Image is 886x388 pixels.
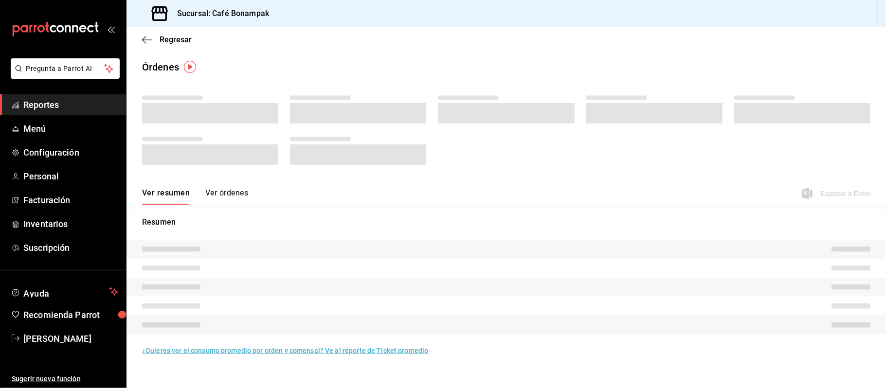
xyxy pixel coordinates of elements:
[23,122,118,135] span: Menú
[142,347,428,354] a: ¿Quieres ver el consumo promedio por orden y comensal? Ve al reporte de Ticket promedio
[142,188,190,205] button: Ver resumen
[142,35,192,44] button: Regresar
[160,35,192,44] span: Regresar
[142,60,179,74] div: Órdenes
[26,64,105,74] span: Pregunta a Parrot AI
[169,8,269,19] h3: Sucursal: Café Bonampak
[23,194,118,207] span: Facturación
[142,188,248,205] div: navigation tabs
[23,241,118,254] span: Suscripción
[23,146,118,159] span: Configuración
[107,25,115,33] button: open_drawer_menu
[23,332,118,345] span: [PERSON_NAME]
[11,58,120,79] button: Pregunta a Parrot AI
[23,286,106,298] span: Ayuda
[12,374,118,384] span: Sugerir nueva función
[142,216,870,228] p: Resumen
[23,308,118,321] span: Recomienda Parrot
[23,217,118,230] span: Inventarios
[23,98,118,111] span: Reportes
[23,170,118,183] span: Personal
[205,188,248,205] button: Ver órdenes
[184,61,196,73] img: Tooltip marker
[7,71,120,81] a: Pregunta a Parrot AI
